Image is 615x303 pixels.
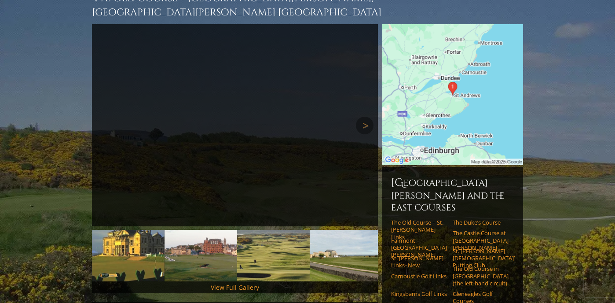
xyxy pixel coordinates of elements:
[453,248,509,269] a: St. [PERSON_NAME] [DEMOGRAPHIC_DATA]’ Putting Club
[453,229,509,251] a: The Castle Course at [GEOGRAPHIC_DATA][PERSON_NAME]
[453,265,509,287] a: The Old Course in [GEOGRAPHIC_DATA] (the left-hand circuit)
[391,219,447,240] a: The Old Course – St. [PERSON_NAME] Links
[356,117,373,134] a: Next
[391,255,447,269] a: St. [PERSON_NAME] Links–New
[391,237,447,259] a: Fairmont [GEOGRAPHIC_DATA][PERSON_NAME]
[391,273,447,280] a: Carnoustie Golf Links
[391,290,447,297] a: Kingsbarns Golf Links
[382,24,523,165] img: Google Map of St Andrews Links, St Andrews, United Kingdom
[211,283,259,292] a: View Full Gallery
[391,176,514,214] h6: [GEOGRAPHIC_DATA][PERSON_NAME] and the East Courses
[453,219,509,226] a: The Duke’s Course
